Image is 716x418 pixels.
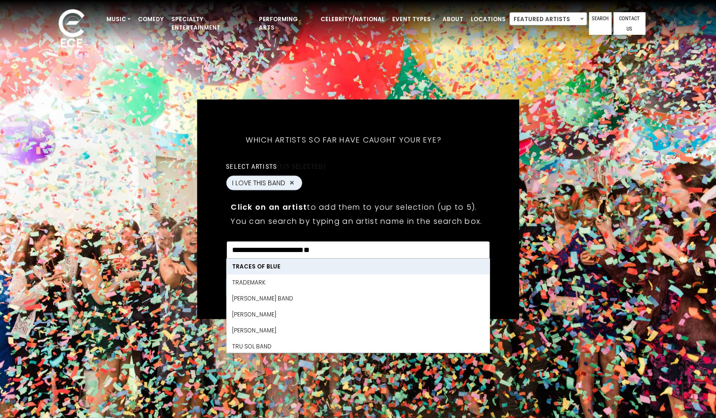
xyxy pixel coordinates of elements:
button: Remove I LOVE THIS BAND [288,179,296,187]
li: [PERSON_NAME] [226,322,489,338]
a: Performing Arts [255,11,317,36]
li: [PERSON_NAME] Band [226,290,489,306]
strong: Click on an artist [231,201,307,212]
a: Contact Us [613,12,645,35]
h5: Which artists so far have caught your eye? [226,123,461,157]
p: to add them to your selection (up to 5). [231,201,485,213]
a: Comedy [134,11,168,27]
span: (1/5 selected) [277,162,326,170]
li: [PERSON_NAME] [226,306,489,322]
a: Locations [467,11,509,27]
li: TRADEMARK [226,274,489,290]
a: About [439,11,467,27]
li: Traces Of Blue [226,258,489,274]
a: Search [589,12,611,35]
a: Specialty Entertainment [168,11,255,36]
span: Featured Artists [509,12,587,25]
label: Select artists [226,162,325,170]
li: TRU SOL BAND [226,338,489,354]
span: I LOVE THIS BAND [232,178,285,188]
a: Event Types [388,11,439,27]
a: Celebrity/National [317,11,388,27]
textarea: Search [232,247,484,255]
a: Music [103,11,134,27]
span: Featured Artists [510,13,587,26]
img: ece_new_logo_whitev2-1.png [48,7,95,52]
p: You can search by typing an artist name in the search box. [231,215,485,227]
